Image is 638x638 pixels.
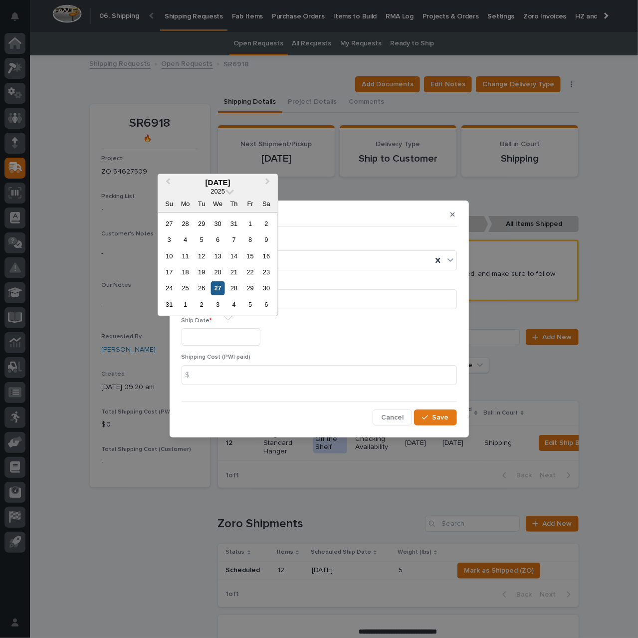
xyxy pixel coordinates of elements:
div: Choose Wednesday, August 20th, 2025 [211,265,224,279]
div: Choose Monday, August 25th, 2025 [179,281,192,295]
div: Th [227,197,241,211]
div: Choose Monday, August 4th, 2025 [179,233,192,246]
div: Choose Friday, August 1st, 2025 [243,217,257,230]
div: Choose Friday, August 8th, 2025 [243,233,257,246]
div: Choose Saturday, September 6th, 2025 [259,298,273,311]
div: Choose Wednesday, August 6th, 2025 [211,233,224,246]
div: Choose Sunday, August 3rd, 2025 [163,233,176,246]
div: Su [163,197,176,211]
div: Choose Wednesday, August 13th, 2025 [211,249,224,263]
div: Fr [243,197,257,211]
div: Choose Monday, August 11th, 2025 [179,249,192,263]
button: Cancel [373,410,412,425]
div: Choose Friday, September 5th, 2025 [243,298,257,311]
span: Cancel [381,413,404,422]
button: Previous Month [159,175,175,191]
div: Choose Friday, August 22nd, 2025 [243,265,257,279]
div: $ [182,365,202,385]
button: Next Month [261,175,277,191]
div: Choose Tuesday, August 12th, 2025 [195,249,209,263]
div: Choose Saturday, August 9th, 2025 [259,233,273,246]
div: Choose Monday, August 18th, 2025 [179,265,192,279]
div: Choose Tuesday, August 5th, 2025 [195,233,209,246]
div: Choose Thursday, August 21st, 2025 [227,265,241,279]
div: Choose Sunday, August 24th, 2025 [163,281,176,295]
div: Choose Saturday, August 23rd, 2025 [259,265,273,279]
div: Choose Tuesday, September 2nd, 2025 [195,298,209,311]
span: Save [432,413,449,422]
span: Shipping Cost (PWI paid) [182,354,251,360]
div: Choose Thursday, July 31st, 2025 [227,217,241,230]
div: [DATE] [158,178,278,187]
div: month 2025-08 [161,215,274,313]
div: Choose Monday, July 28th, 2025 [179,217,192,230]
div: Choose Thursday, August 28th, 2025 [227,281,241,295]
div: Choose Saturday, August 30th, 2025 [259,281,273,295]
div: Choose Monday, September 1st, 2025 [179,298,192,311]
div: Choose Tuesday, July 29th, 2025 [195,217,209,230]
div: Sa [259,197,273,211]
div: Choose Saturday, August 16th, 2025 [259,249,273,263]
div: Choose Sunday, August 31st, 2025 [163,298,176,311]
div: Choose Saturday, August 2nd, 2025 [259,217,273,230]
div: Choose Wednesday, July 30th, 2025 [211,217,224,230]
div: Choose Wednesday, September 3rd, 2025 [211,298,224,311]
div: Choose Tuesday, August 19th, 2025 [195,265,209,279]
div: Choose Wednesday, August 27th, 2025 [211,281,224,295]
div: Choose Thursday, September 4th, 2025 [227,298,241,311]
div: Mo [179,197,192,211]
div: Choose Sunday, July 27th, 2025 [163,217,176,230]
div: Choose Tuesday, August 26th, 2025 [195,281,209,295]
div: Choose Friday, August 29th, 2025 [243,281,257,295]
div: Choose Thursday, August 7th, 2025 [227,233,241,246]
div: Choose Sunday, August 17th, 2025 [163,265,176,279]
div: Tu [195,197,209,211]
button: Save [414,410,456,425]
div: We [211,197,224,211]
div: Choose Friday, August 15th, 2025 [243,249,257,263]
div: Choose Sunday, August 10th, 2025 [163,249,176,263]
div: Choose Thursday, August 14th, 2025 [227,249,241,263]
span: 2025 [211,188,224,195]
